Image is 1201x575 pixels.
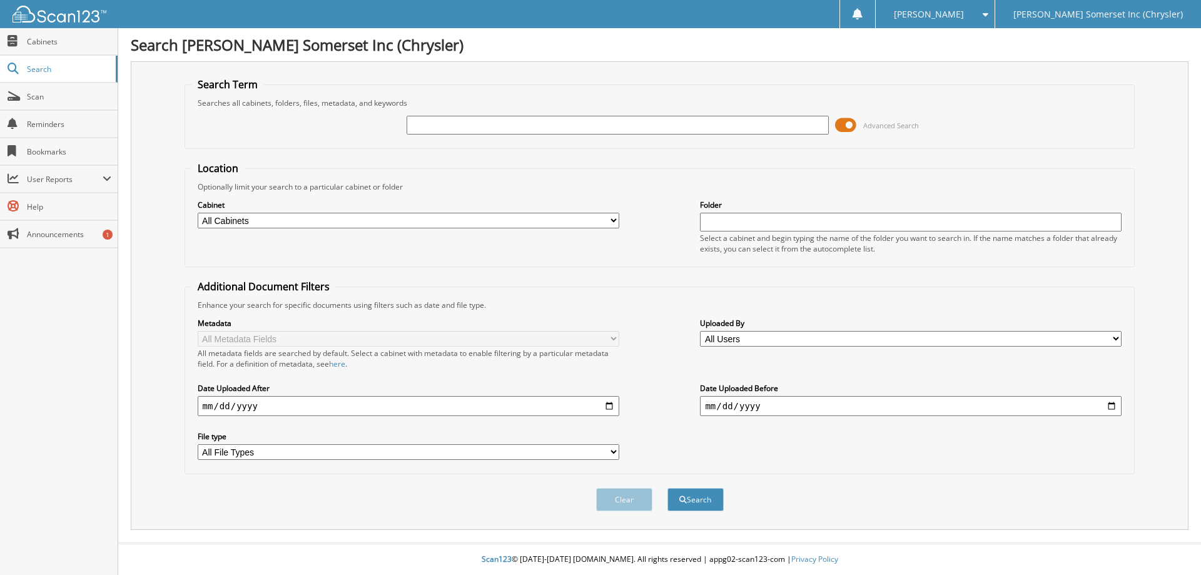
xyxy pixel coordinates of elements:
[27,64,109,74] span: Search
[700,233,1122,254] div: Select a cabinet and begin typing the name of the folder you want to search in. If the name match...
[198,200,619,210] label: Cabinet
[27,229,111,240] span: Announcements
[27,119,111,130] span: Reminders
[191,280,336,293] legend: Additional Document Filters
[863,121,919,130] span: Advanced Search
[103,230,113,240] div: 1
[700,383,1122,394] label: Date Uploaded Before
[198,396,619,416] input: start
[596,488,652,511] button: Clear
[191,161,245,175] legend: Location
[198,318,619,328] label: Metadata
[27,201,111,212] span: Help
[27,146,111,157] span: Bookmarks
[667,488,724,511] button: Search
[700,318,1122,328] label: Uploaded By
[482,554,512,564] span: Scan123
[13,6,106,23] img: scan123-logo-white.svg
[27,174,103,185] span: User Reports
[791,554,838,564] a: Privacy Policy
[191,300,1128,310] div: Enhance your search for specific documents using filters such as date and file type.
[329,359,345,369] a: here
[700,200,1122,210] label: Folder
[700,396,1122,416] input: end
[1013,11,1183,18] span: [PERSON_NAME] Somerset Inc (Chrysler)
[198,431,619,442] label: File type
[27,36,111,47] span: Cabinets
[27,91,111,102] span: Scan
[131,34,1188,55] h1: Search [PERSON_NAME] Somerset Inc (Chrysler)
[191,78,264,91] legend: Search Term
[198,348,619,369] div: All metadata fields are searched by default. Select a cabinet with metadata to enable filtering b...
[191,181,1128,192] div: Optionally limit your search to a particular cabinet or folder
[894,11,964,18] span: [PERSON_NAME]
[118,544,1201,575] div: © [DATE]-[DATE] [DOMAIN_NAME]. All rights reserved | appg02-scan123-com |
[191,98,1128,108] div: Searches all cabinets, folders, files, metadata, and keywords
[198,383,619,394] label: Date Uploaded After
